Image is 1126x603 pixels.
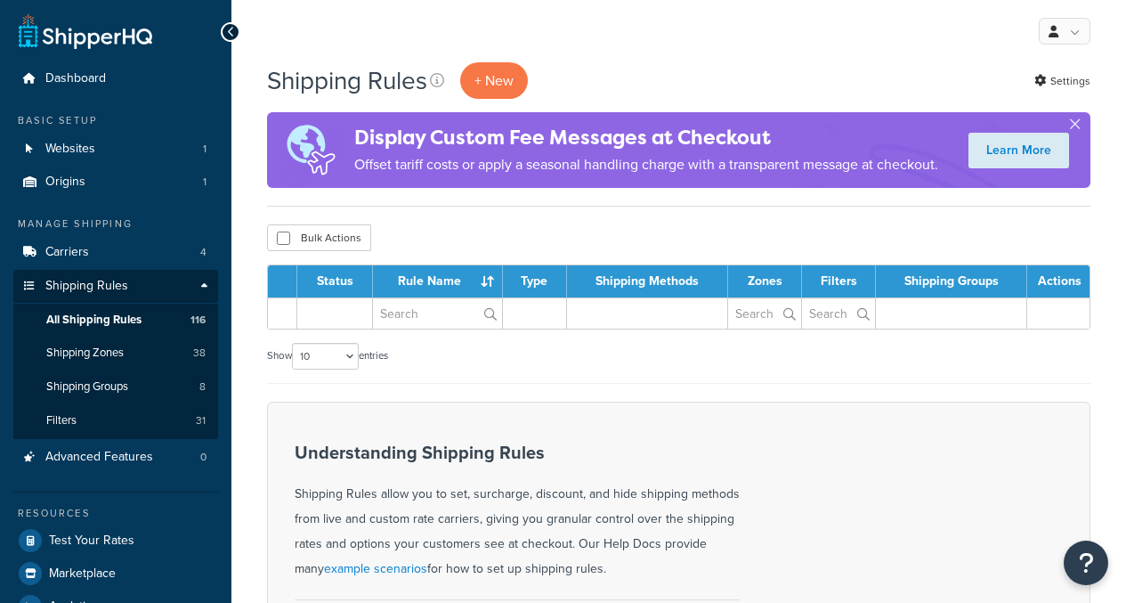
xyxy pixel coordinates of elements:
p: Offset tariff costs or apply a seasonal handling charge with a transparent message at checkout. [354,152,938,177]
th: Rule Name [373,265,503,297]
li: Websites [13,133,218,166]
li: Filters [13,404,218,437]
li: Shipping Groups [13,371,218,403]
div: Shipping Rules allow you to set, surcharge, discount, and hide shipping methods from live and cus... [295,443,740,582]
li: All Shipping Rules [13,304,218,337]
a: Shipping Rules [13,270,218,303]
a: Filters 31 [13,404,218,437]
th: Actions [1027,265,1090,297]
span: Advanced Features [45,450,153,465]
th: Zones [728,265,802,297]
h3: Understanding Shipping Rules [295,443,740,462]
label: Show entries [267,343,388,370]
span: Marketplace [49,566,116,582]
a: Websites 1 [13,133,218,166]
li: Shipping Rules [13,270,218,439]
p: + New [460,62,528,99]
span: Websites [45,142,95,157]
a: Marketplace [13,558,218,590]
div: Manage Shipping [13,216,218,232]
th: Status [297,265,373,297]
a: Dashboard [13,62,218,95]
a: All Shipping Rules 116 [13,304,218,337]
li: Advanced Features [13,441,218,474]
input: Search [373,298,502,329]
img: duties-banner-06bc72dcb5fe05cb3f9472aba00be2ae8eb53ab6f0d8bb03d382ba314ac3c341.png [267,112,354,188]
li: Carriers [13,236,218,269]
span: 1 [203,142,207,157]
span: 4 [200,245,207,260]
span: Shipping Groups [46,379,128,395]
h4: Display Custom Fee Messages at Checkout [354,123,938,152]
a: Carriers 4 [13,236,218,269]
a: Shipping Zones 38 [13,337,218,370]
li: Shipping Zones [13,337,218,370]
a: Shipping Groups 8 [13,371,218,403]
button: Bulk Actions [267,224,371,251]
span: Dashboard [45,71,106,86]
th: Type [503,265,567,297]
span: Filters [46,413,77,428]
div: Resources [13,506,218,521]
span: All Shipping Rules [46,313,142,328]
th: Shipping Methods [567,265,729,297]
a: ShipperHQ Home [19,13,152,49]
th: Filters [802,265,876,297]
span: 38 [193,346,206,361]
input: Search [802,298,875,329]
span: Carriers [45,245,89,260]
a: Origins 1 [13,166,218,199]
span: Test Your Rates [49,534,134,549]
li: Origins [13,166,218,199]
span: 8 [199,379,206,395]
button: Open Resource Center [1064,541,1108,585]
span: 31 [196,413,206,428]
span: 1 [203,175,207,190]
select: Showentries [292,343,359,370]
span: 0 [200,450,207,465]
a: Advanced Features 0 [13,441,218,474]
input: Search [728,298,801,329]
a: Settings [1034,69,1090,94]
span: Origins [45,175,85,190]
div: Basic Setup [13,113,218,128]
h1: Shipping Rules [267,63,427,98]
a: Test Your Rates [13,525,218,557]
span: Shipping Rules [45,279,128,294]
a: example scenarios [324,559,427,578]
a: Learn More [968,133,1069,168]
span: 116 [190,313,206,328]
span: Shipping Zones [46,346,124,361]
th: Shipping Groups [876,265,1027,297]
